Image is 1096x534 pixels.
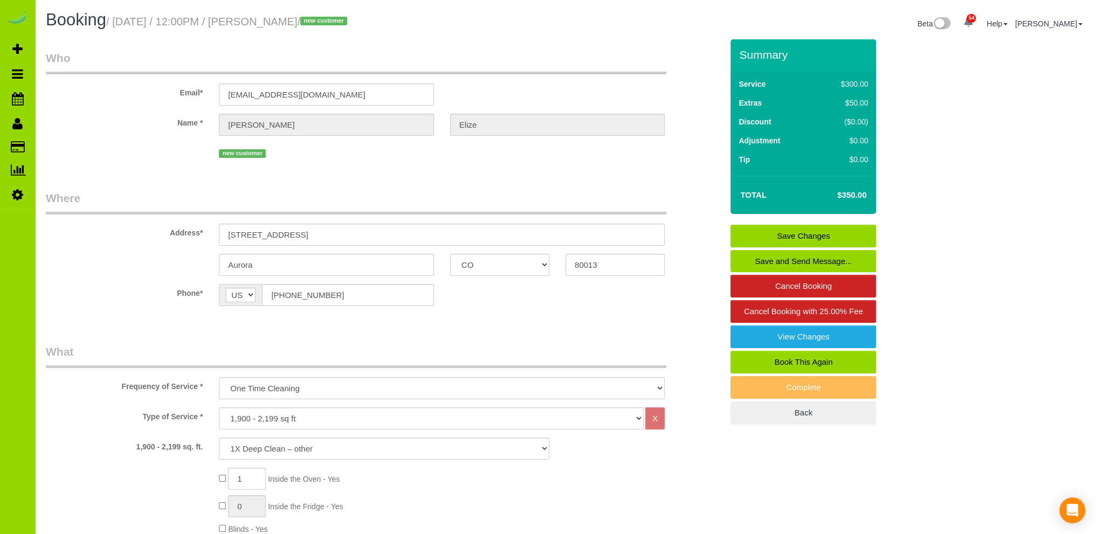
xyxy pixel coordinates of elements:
div: $50.00 [818,98,868,108]
label: Phone* [38,284,211,299]
a: Cancel Booking [730,275,876,297]
a: Save and Send Message... [730,250,876,273]
input: Email* [219,84,433,106]
img: New interface [933,17,950,31]
a: Beta [918,19,951,28]
label: 1,900 - 2,199 sq. ft. [38,438,211,452]
label: Tip [739,154,750,165]
strong: Total [740,190,767,199]
label: Address* [38,224,211,238]
legend: Who [46,50,666,74]
span: Cancel Booking with 25.00% Fee [744,307,863,316]
span: Blinds - Yes [228,525,267,533]
label: Type of Service * [38,407,211,422]
label: Name * [38,114,211,128]
a: [PERSON_NAME] [1015,19,1083,28]
legend: Where [46,190,666,214]
img: Automaid Logo [6,11,28,26]
label: Extras [739,98,762,108]
span: new customer [300,17,347,25]
label: Email* [38,84,211,98]
h3: Summary [739,48,871,61]
a: Book This Again [730,351,876,373]
div: Open Intercom Messenger [1059,497,1085,523]
label: Discount [739,116,771,127]
a: Back [730,401,876,424]
label: Adjustment [739,135,780,146]
small: / [DATE] / 12:00PM / [PERSON_NAME] [106,16,350,27]
label: Frequency of Service * [38,377,211,392]
span: / [297,16,350,27]
span: Booking [46,10,106,29]
input: First Name* [219,114,433,136]
input: Zip Code* [566,254,665,276]
a: Help [987,19,1008,28]
span: new customer [219,149,266,158]
input: Last Name* [450,114,665,136]
div: ($0.00) [818,116,868,127]
a: View Changes [730,325,876,348]
span: Inside the Oven - Yes [268,475,340,483]
div: $0.00 [818,135,868,146]
legend: What [46,344,666,368]
a: 54 [958,11,979,34]
label: Service [739,79,766,89]
h4: $350.00 [805,191,866,200]
input: Phone* [262,284,433,306]
input: City* [219,254,433,276]
a: Cancel Booking with 25.00% Fee [730,300,876,323]
span: Inside the Fridge - Yes [268,502,343,511]
div: $300.00 [818,79,868,89]
a: Save Changes [730,225,876,247]
div: $0.00 [818,154,868,165]
span: 54 [967,14,976,23]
